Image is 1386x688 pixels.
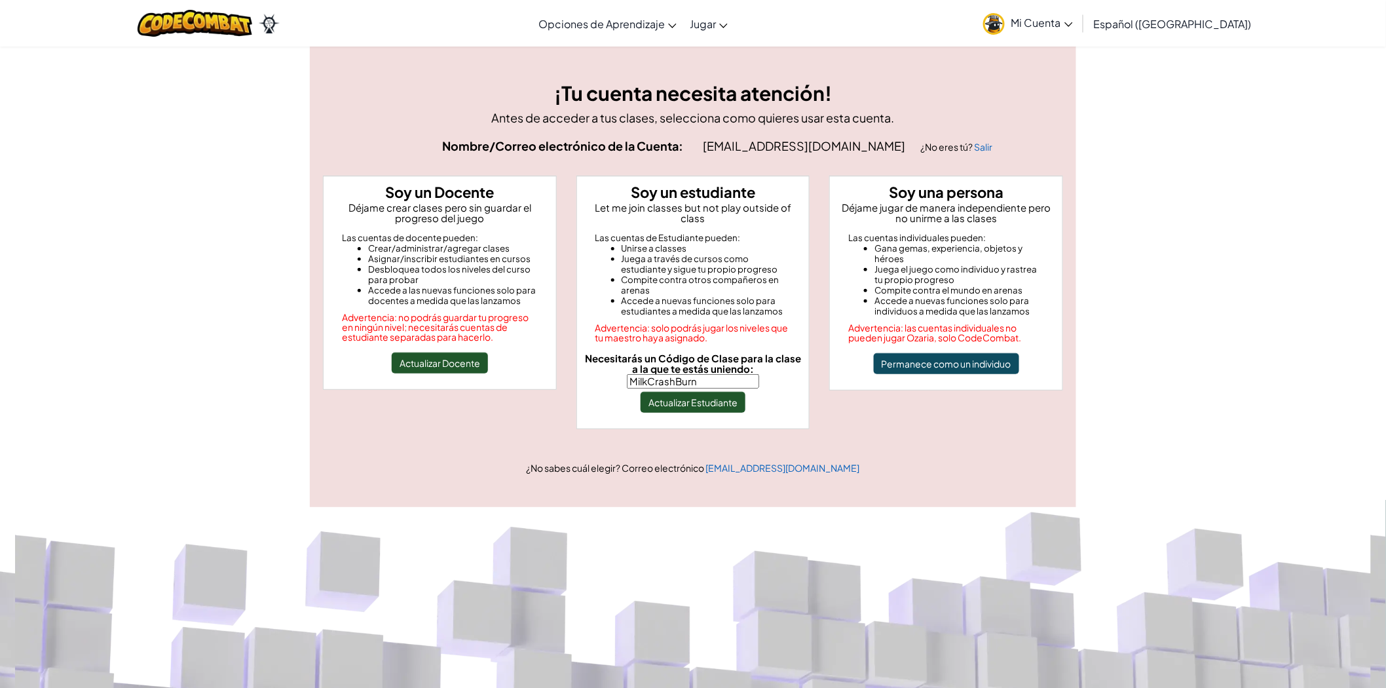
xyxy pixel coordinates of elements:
[874,243,1044,264] li: Gana gemas, experiencia, objetos y héroes
[848,323,1044,343] div: Advertencia: las cuentas individuales no pueden jugar Ozaria, solo CodeCombat.
[595,323,791,343] div: Advertencia: solo podrás jugar los niveles que tu maestro haya asignado.
[622,275,791,296] li: Compite contra otros compañeros en arenas
[1094,17,1252,31] span: Español ([GEOGRAPHIC_DATA])
[631,183,755,201] strong: Soy un estudiante
[622,254,791,275] li: Juega a través de cursos como estudiante y sigue tu propio progreso
[527,462,706,474] span: ¿No sabes cuál elegir? Correo electrónico
[329,202,551,223] p: Déjame crear clases pero sin guardar el progreso del juego
[622,296,791,316] li: Accede a nuevas funciones solo para estudiantes a medida que las lanzamos
[622,243,791,254] li: Unirse a classes
[385,183,494,201] strong: Soy un Docente
[392,353,488,373] button: Actualizar Docente
[368,243,538,254] li: Crear/administrar/agregar clases
[977,3,1079,44] a: Mi Cuenta
[874,353,1019,374] button: Permanece como un individuo
[138,10,252,37] img: CodeCombat logo
[538,17,665,31] span: Opciones de Aprendizaje
[889,183,1003,201] strong: Soy una persona
[368,254,538,264] li: Asignar/inscribir estudiantes en cursos
[974,141,992,153] a: Salir
[368,264,538,285] li: Desbloquea todos los niveles del curso para probar
[259,14,280,33] img: Ozaria
[368,285,538,306] li: Accede a las nuevas funciones solo para docentes a medida que las lanzamos
[983,13,1005,35] img: avatar
[706,462,860,474] a: [EMAIL_ADDRESS][DOMAIN_NAME]
[342,233,538,243] div: Las cuentas de docente pueden:
[641,392,745,413] button: Actualizar Estudiante
[595,233,791,243] div: Las cuentas de Estudiante pueden:
[342,313,538,342] div: Advertencia: no podrás guardar tu progreso en ningún nivel; necesitarás cuentas de estudiante sep...
[920,141,974,153] span: ¿No eres tú?
[442,138,683,153] strong: Nombre/Correo electrónico de la Cuenta:
[690,17,716,31] span: Jugar
[585,352,801,375] span: Necesitarás un Código de Clase para la clase a la que te estás uniendo:
[323,108,1063,127] p: Antes de acceder a tus clases, selecciona como quieres usar esta cuenta.
[874,264,1044,285] li: Juega el juego como individuo y rastrea tu propio progreso
[874,285,1044,296] li: Compite contra el mundo en arenas
[848,233,1044,243] div: Las cuentas individuales pueden:
[1087,6,1258,41] a: Español ([GEOGRAPHIC_DATA])
[703,138,907,153] span: [EMAIL_ADDRESS][DOMAIN_NAME]
[874,296,1044,316] li: Accede a nuevas funciones solo para individuos a medida que las lanzamos
[532,6,683,41] a: Opciones de Aprendizaje
[1011,16,1073,29] span: Mi Cuenta
[582,202,804,223] p: Let me join classes but not play outside of class
[627,374,759,389] input: Necesitarás un Código de Clase para la clase a la que te estás uniendo:
[835,202,1057,223] p: Déjame jugar de manera independiente pero no unirme a las clases
[323,79,1063,108] h3: ¡Tu cuenta necesita atención!
[683,6,734,41] a: Jugar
